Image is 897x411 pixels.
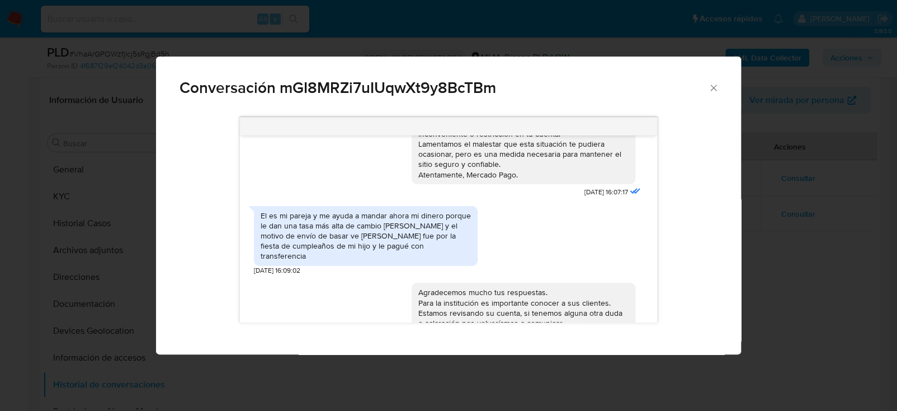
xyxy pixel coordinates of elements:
[584,188,628,197] span: [DATE] 16:07:17
[261,211,471,261] div: El es mi pareja y me ayuda a mandar ahora mi dinero porque le dan una tasa más alta de cambio [PE...
[180,80,708,96] span: Conversación mGI8MRZi7uIUqwXt9y8BcTBm
[418,287,629,338] div: Agradecemos mucho tus respuestas. Para la institución es importante conocer a sus clientes. Estam...
[708,82,718,92] button: Cerrar
[156,57,741,355] div: Comunicación
[254,266,300,275] span: [DATE] 16:09:02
